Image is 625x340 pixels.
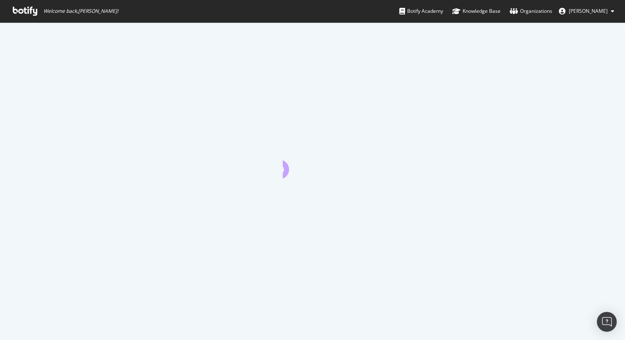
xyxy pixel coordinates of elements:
button: [PERSON_NAME] [552,5,621,18]
div: Botify Academy [399,7,443,15]
div: Open Intercom Messenger [597,312,617,332]
div: Organizations [510,7,552,15]
div: Knowledge Base [452,7,501,15]
span: Welcome back, [PERSON_NAME] ! [43,8,118,14]
span: Sylvain Charbit [569,7,608,14]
